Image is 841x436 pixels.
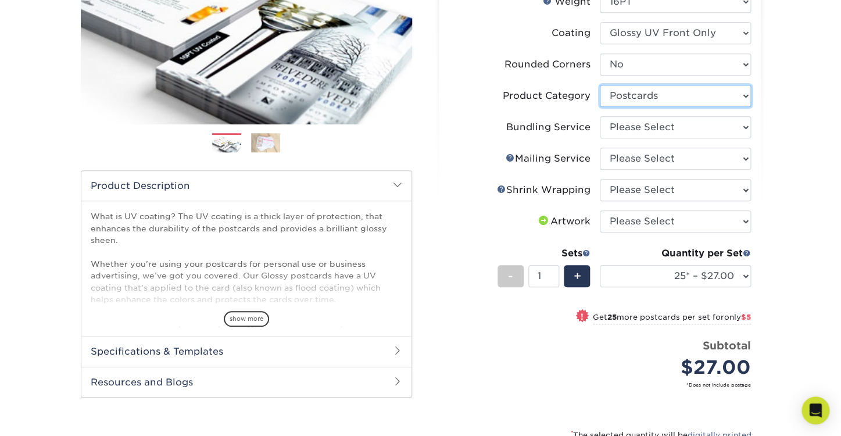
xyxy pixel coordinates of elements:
[724,313,751,321] span: only
[504,58,591,72] div: Rounded Corners
[600,246,751,260] div: Quantity per Set
[552,26,591,40] div: Coating
[91,210,402,388] p: What is UV coating? The UV coating is a thick layer of protection, that enhances the durability o...
[703,339,751,352] strong: Subtotal
[251,133,280,153] img: Postcards 02
[573,267,581,285] span: +
[506,152,591,166] div: Mailing Service
[503,89,591,103] div: Product Category
[609,353,751,381] div: $27.00
[498,246,591,260] div: Sets
[81,367,411,397] h2: Resources and Blogs
[212,134,241,154] img: Postcards 01
[224,311,269,327] span: show more
[593,313,751,324] small: Get more postcards per set for
[81,171,411,201] h2: Product Description
[536,215,591,228] div: Artwork
[497,183,591,197] div: Shrink Wrapping
[581,310,584,323] span: !
[801,396,829,424] div: Open Intercom Messenger
[81,336,411,366] h2: Specifications & Templates
[508,267,513,285] span: -
[607,313,617,321] strong: 25
[506,120,591,134] div: Bundling Service
[457,381,751,388] small: *Does not include postage
[741,313,751,321] span: $5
